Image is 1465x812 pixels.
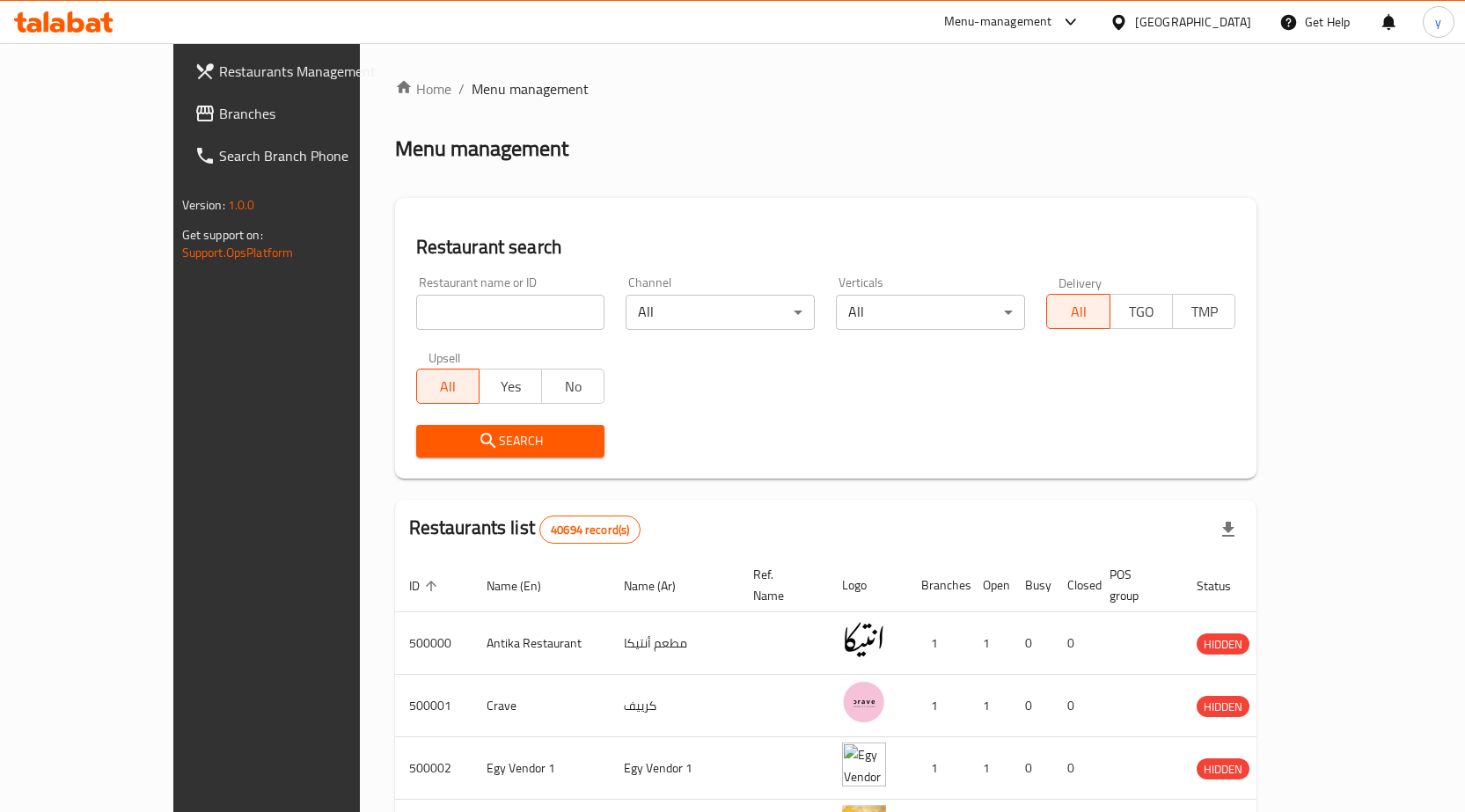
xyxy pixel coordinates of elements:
[395,612,472,675] td: 500000
[1197,575,1254,596] span: Status
[626,295,815,330] div: All
[409,515,641,544] h2: Restaurants list
[1197,758,1249,779] div: HIDDEN
[969,737,1011,800] td: 1
[907,675,969,737] td: 1
[969,559,1011,612] th: Open
[487,374,535,399] span: Yes
[472,612,610,675] td: Antika Restaurant
[416,234,1236,260] h2: Restaurant search
[416,369,480,404] button: All
[1046,294,1110,329] button: All
[429,351,461,363] label: Upsell
[430,430,591,452] span: Search
[1053,675,1095,737] td: 0
[180,50,418,92] a: Restaurants Management
[416,295,605,330] input: Search for restaurant name or ID..
[1053,612,1095,675] td: 0
[487,575,564,596] span: Name (En)
[1135,12,1251,32] div: [GEOGRAPHIC_DATA]
[219,103,404,124] span: Branches
[539,516,641,544] div: Total records count
[540,522,640,538] span: 40694 record(s)
[180,135,418,177] a: Search Branch Phone
[416,425,605,457] button: Search
[228,194,255,216] span: 1.0.0
[472,78,589,99] span: Menu management
[969,675,1011,737] td: 1
[842,680,886,724] img: Crave
[472,675,610,737] td: Crave
[182,241,294,264] a: Support.OpsPlatform
[944,11,1052,33] div: Menu-management
[753,564,807,606] span: Ref. Name
[549,374,597,399] span: No
[1197,634,1249,655] span: HIDDEN
[1172,294,1235,329] button: TMP
[1058,276,1102,289] label: Delivery
[472,737,610,800] td: Egy Vendor 1
[541,369,604,404] button: No
[395,78,1257,99] nav: breadcrumb
[907,559,969,612] th: Branches
[610,737,739,800] td: Egy Vendor 1
[907,737,969,800] td: 1
[180,92,418,135] a: Branches
[1011,737,1053,800] td: 0
[409,575,443,596] span: ID
[1053,559,1095,612] th: Closed
[1011,675,1053,737] td: 0
[1435,12,1441,32] span: y
[1180,299,1228,325] span: TMP
[907,612,969,675] td: 1
[182,223,263,246] span: Get support on:
[1197,697,1249,717] span: HIDDEN
[395,78,451,99] a: Home
[836,295,1025,330] div: All
[395,675,472,737] td: 500001
[1054,299,1102,325] span: All
[1117,299,1166,325] span: TGO
[395,135,568,163] h2: Menu management
[479,369,542,404] button: Yes
[1110,294,1173,329] button: TGO
[219,145,404,166] span: Search Branch Phone
[969,612,1011,675] td: 1
[842,743,886,786] img: Egy Vendor 1
[1197,759,1249,779] span: HIDDEN
[395,737,472,800] td: 500002
[610,612,739,675] td: مطعم أنتيكا
[458,78,465,99] li: /
[842,618,886,662] img: Antika Restaurant
[828,559,907,612] th: Logo
[424,374,472,399] span: All
[624,575,699,596] span: Name (Ar)
[182,194,225,216] span: Version:
[1207,508,1249,551] div: Export file
[610,675,739,737] td: كرييف
[1011,559,1053,612] th: Busy
[1011,612,1053,675] td: 0
[1197,696,1249,717] div: HIDDEN
[219,61,404,82] span: Restaurants Management
[1110,564,1161,606] span: POS group
[1053,737,1095,800] td: 0
[1197,633,1249,655] div: HIDDEN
